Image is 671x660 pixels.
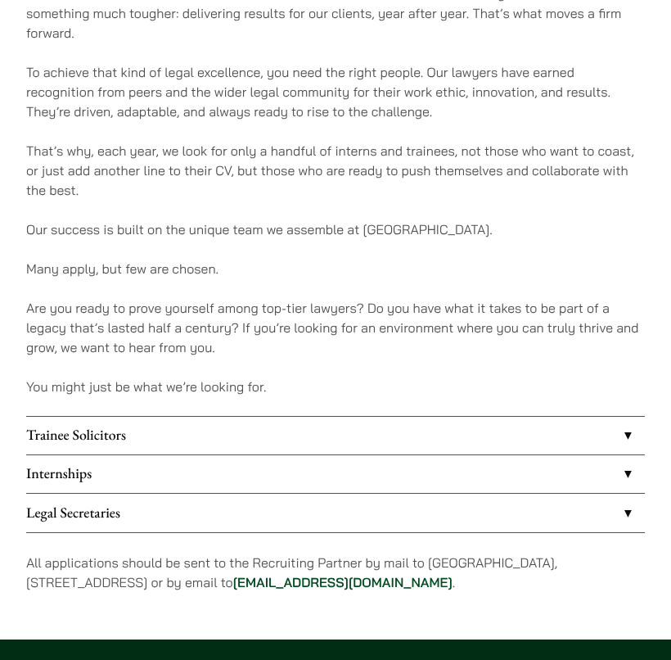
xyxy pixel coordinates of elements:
a: Internships [26,455,645,493]
a: Trainee Solicitors [26,417,645,454]
p: You might just be what we’re looking for. [26,377,645,396]
p: Our success is built on the unique team we assemble at [GEOGRAPHIC_DATA]. [26,219,645,239]
a: [EMAIL_ADDRESS][DOMAIN_NAME] [233,574,453,590]
p: Are you ready to prove yourself among top-tier lawyers? Do you have what it takes to be part of a... [26,298,645,357]
p: To achieve that kind of legal excellence, you need the right people. Our lawyers have earned reco... [26,62,645,121]
p: All applications should be sent to the Recruiting Partner by mail to [GEOGRAPHIC_DATA], [STREET_A... [26,553,645,592]
a: Legal Secretaries [26,494,645,531]
p: That’s why, each year, we look for only a handful of interns and trainees, not those who want to ... [26,141,645,200]
p: Many apply, but few are chosen. [26,259,645,278]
